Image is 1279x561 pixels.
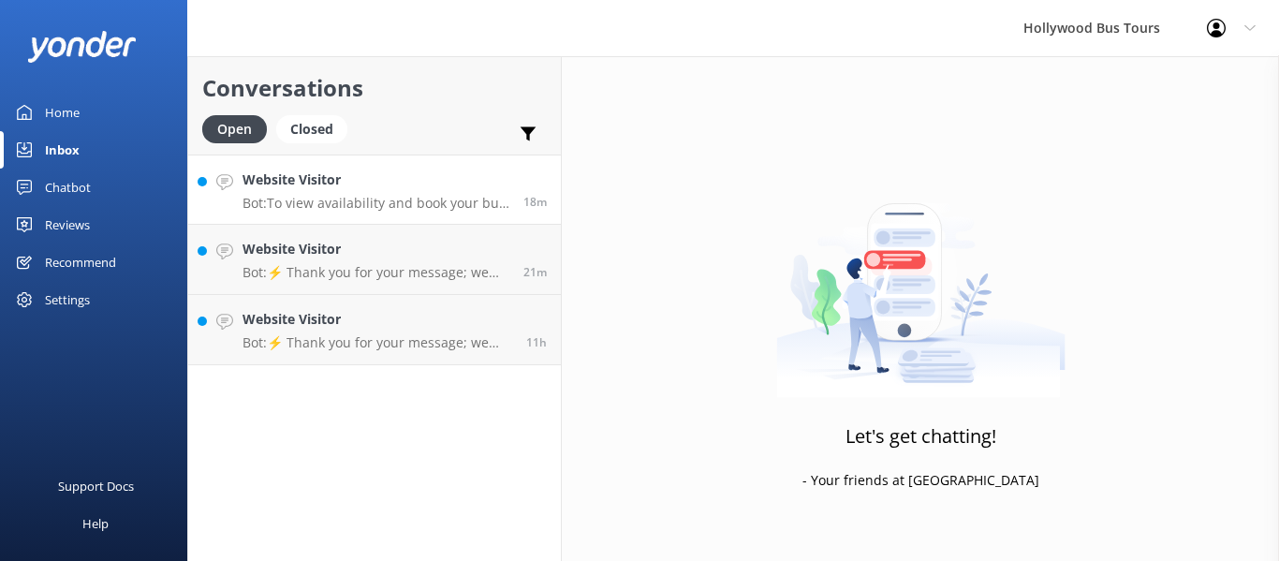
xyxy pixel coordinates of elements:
[243,334,512,351] p: Bot: ⚡ Thank you for your message; we are connecting you to a team member who will be with you sh...
[243,239,509,259] h4: Website Visitor
[188,295,561,365] a: Website VisitorBot:⚡ Thank you for your message; we are connecting you to a team member who will ...
[276,118,357,139] a: Closed
[523,194,547,210] span: 08:48am 14-Aug-2025 (UTC -07:00) America/Tijuana
[28,31,136,62] img: yonder-white-logo.png
[45,281,90,318] div: Settings
[202,115,267,143] div: Open
[45,94,80,131] div: Home
[276,115,347,143] div: Closed
[45,131,80,169] div: Inbox
[45,169,91,206] div: Chatbot
[526,334,547,350] span: 09:44pm 13-Aug-2025 (UTC -07:00) America/Tijuana
[82,505,109,542] div: Help
[776,164,1066,398] img: artwork of a man stealing a conversation from at giant smartphone
[243,170,509,190] h4: Website Visitor
[845,421,996,451] h3: Let's get chatting!
[243,195,509,212] p: Bot: To view availability and book your bus tour online, click [URL][DOMAIN_NAME].
[523,264,547,280] span: 08:45am 14-Aug-2025 (UTC -07:00) America/Tijuana
[243,264,509,281] p: Bot: ⚡ Thank you for your message; we are connecting you to a team member who will be with you sh...
[243,309,512,330] h4: Website Visitor
[202,70,547,106] h2: Conversations
[188,155,561,225] a: Website VisitorBot:To view availability and book your bus tour online, click [URL][DOMAIN_NAME].18m
[45,244,116,281] div: Recommend
[802,470,1039,491] p: - Your friends at [GEOGRAPHIC_DATA]
[202,118,276,139] a: Open
[45,206,90,244] div: Reviews
[58,467,134,505] div: Support Docs
[188,225,561,295] a: Website VisitorBot:⚡ Thank you for your message; we are connecting you to a team member who will ...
